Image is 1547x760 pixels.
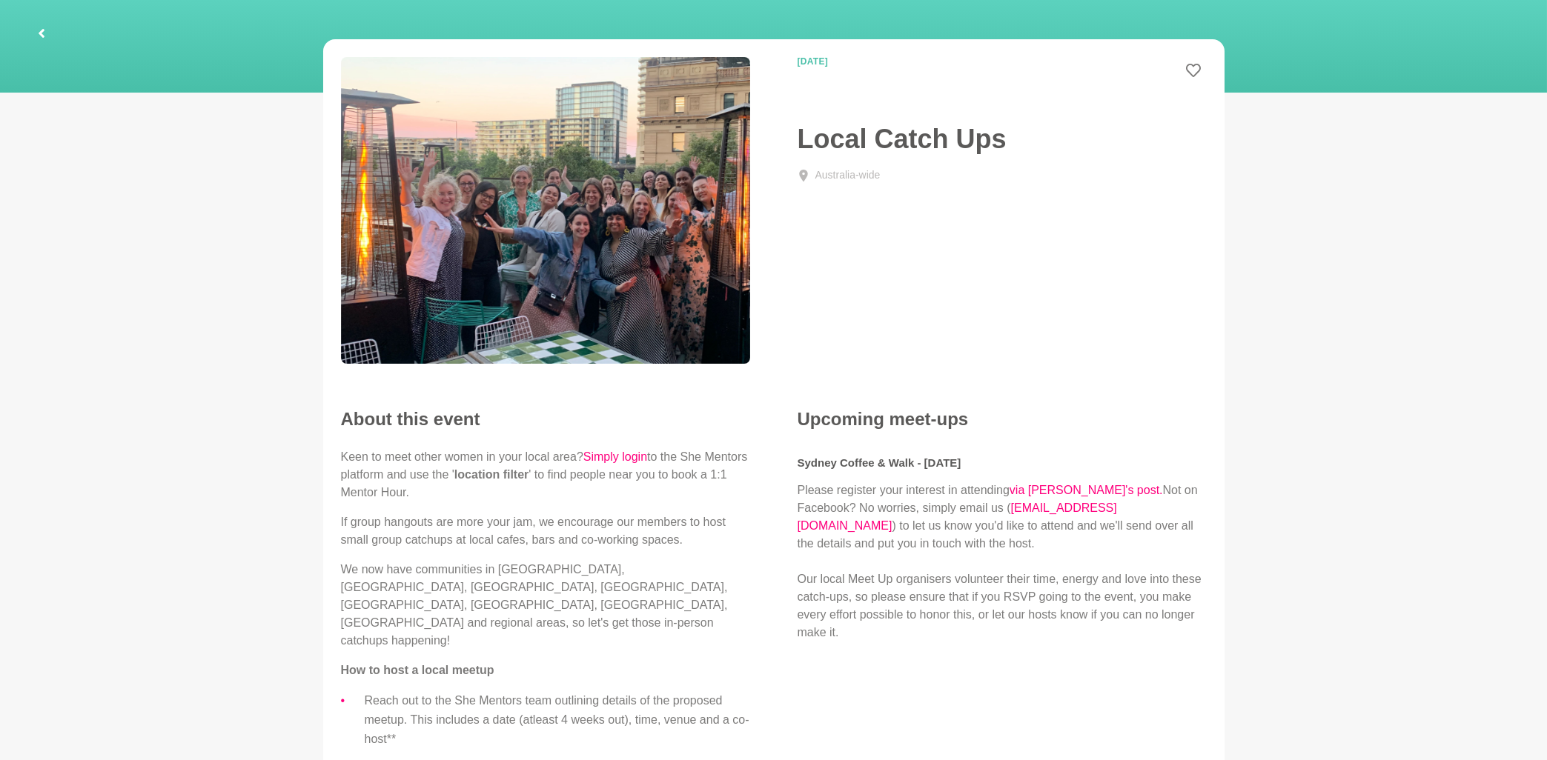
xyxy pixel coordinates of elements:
[798,501,1117,532] a: [EMAIL_ADDRESS][DOMAIN_NAME]
[583,450,647,463] a: Simply login
[454,468,529,481] strong: location filter
[1010,484,1163,496] a: via [PERSON_NAME]'s post.
[798,408,1207,430] h4: Upcoming meet-ups
[815,167,881,183] div: Australia-wide
[798,57,978,66] time: [DATE]
[341,448,750,501] p: Keen to meet other women in your local area? to the She Mentors platform and use the ' ' to find ...
[341,664,494,676] strong: How to host a local meetup
[341,513,750,549] p: If group hangouts are more your jam, we encourage our members to host small group catchups at loc...
[341,57,750,364] img: She Mentors-local-community-lead-meetups-Australia
[798,456,961,469] strong: Sydney Coffee & Walk - [DATE]
[341,408,750,430] h2: About this event
[798,122,1207,156] h1: Local Catch Ups
[365,691,750,749] li: Reach out to the She Mentors team outlining details of the proposed meetup. This includes a date ...
[341,561,750,650] p: We now have communities in [GEOGRAPHIC_DATA], [GEOGRAPHIC_DATA], [GEOGRAPHIC_DATA], [GEOGRAPHIC_D...
[798,481,1207,641] p: Please register your interest in attending Not on Facebook? No worries, simply email us ( ) to le...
